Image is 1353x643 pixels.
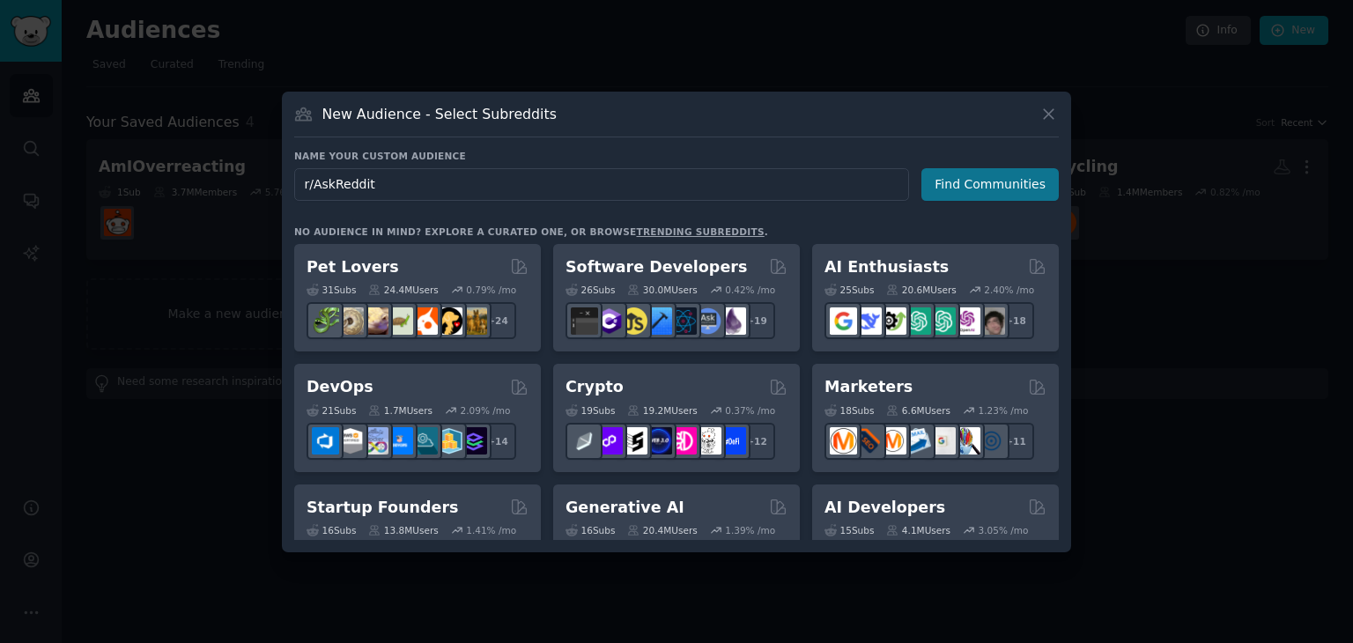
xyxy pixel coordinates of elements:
img: OpenAIDev [953,307,980,335]
div: + 14 [479,423,516,460]
img: PetAdvice [435,307,462,335]
div: 1.41 % /mo [466,524,516,536]
div: 16 Sub s [307,524,356,536]
img: DevOpsLinks [386,427,413,455]
h2: Startup Founders [307,497,458,519]
h2: AI Enthusiasts [824,256,949,278]
div: 13.8M Users [368,524,438,536]
div: No audience in mind? Explore a curated one, or browse . [294,225,768,238]
h3: New Audience - Select Subreddits [322,105,557,123]
div: 3.05 % /mo [979,524,1029,536]
img: chatgpt_prompts_ [928,307,956,335]
img: herpetology [312,307,339,335]
h2: Pet Lovers [307,256,399,278]
div: 16 Sub s [566,524,615,536]
div: 1.39 % /mo [725,524,775,536]
img: CryptoNews [694,427,721,455]
div: 0.79 % /mo [466,284,516,296]
img: chatgpt_promptDesign [904,307,931,335]
img: defi_ [719,427,746,455]
div: + 12 [738,423,775,460]
img: platformengineering [410,427,438,455]
img: aws_cdk [435,427,462,455]
img: web3 [645,427,672,455]
img: GoogleGeminiAI [830,307,857,335]
div: 19 Sub s [566,404,615,417]
div: 6.6M Users [886,404,950,417]
input: Pick a short name, like "Digital Marketers" or "Movie-Goers" [294,168,909,201]
div: 20.6M Users [886,284,956,296]
div: 18 Sub s [824,404,874,417]
h2: DevOps [307,376,373,398]
div: 25 Sub s [824,284,874,296]
img: content_marketing [830,427,857,455]
img: AWS_Certified_Experts [336,427,364,455]
img: reactnative [669,307,697,335]
img: PlatformEngineers [460,427,487,455]
div: 24.4M Users [368,284,438,296]
img: ballpython [336,307,364,335]
div: 21 Sub s [307,404,356,417]
img: learnjavascript [620,307,647,335]
button: Find Communities [921,168,1059,201]
img: ethfinance [571,427,598,455]
div: 1.7M Users [368,404,433,417]
a: trending subreddits [636,226,764,237]
div: 26 Sub s [566,284,615,296]
div: 0.42 % /mo [725,284,775,296]
img: elixir [719,307,746,335]
img: dogbreed [460,307,487,335]
h2: Generative AI [566,497,684,519]
img: googleads [928,427,956,455]
div: + 18 [997,302,1034,339]
img: OnlineMarketing [978,427,1005,455]
h2: Software Developers [566,256,747,278]
img: 0xPolygon [595,427,623,455]
h2: Marketers [824,376,913,398]
div: 30.0M Users [627,284,697,296]
img: defiblockchain [669,427,697,455]
img: csharp [595,307,623,335]
h2: Crypto [566,376,624,398]
div: + 19 [738,302,775,339]
h3: Name your custom audience [294,150,1059,162]
img: cockatiel [410,307,438,335]
img: bigseo [854,427,882,455]
div: 31 Sub s [307,284,356,296]
img: AskMarketing [879,427,906,455]
img: MarketingResearch [953,427,980,455]
img: ethstaker [620,427,647,455]
div: 15 Sub s [824,524,874,536]
div: + 11 [997,423,1034,460]
img: ArtificalIntelligence [978,307,1005,335]
img: iOSProgramming [645,307,672,335]
h2: AI Developers [824,497,945,519]
div: 20.4M Users [627,524,697,536]
img: azuredevops [312,427,339,455]
img: Docker_DevOps [361,427,388,455]
img: turtle [386,307,413,335]
div: 1.23 % /mo [979,404,1029,417]
div: 2.40 % /mo [984,284,1034,296]
img: AskComputerScience [694,307,721,335]
div: 2.09 % /mo [461,404,511,417]
div: 4.1M Users [886,524,950,536]
img: leopardgeckos [361,307,388,335]
img: DeepSeek [854,307,882,335]
img: Emailmarketing [904,427,931,455]
div: + 24 [479,302,516,339]
img: AItoolsCatalog [879,307,906,335]
div: 0.37 % /mo [725,404,775,417]
div: 19.2M Users [627,404,697,417]
img: software [571,307,598,335]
